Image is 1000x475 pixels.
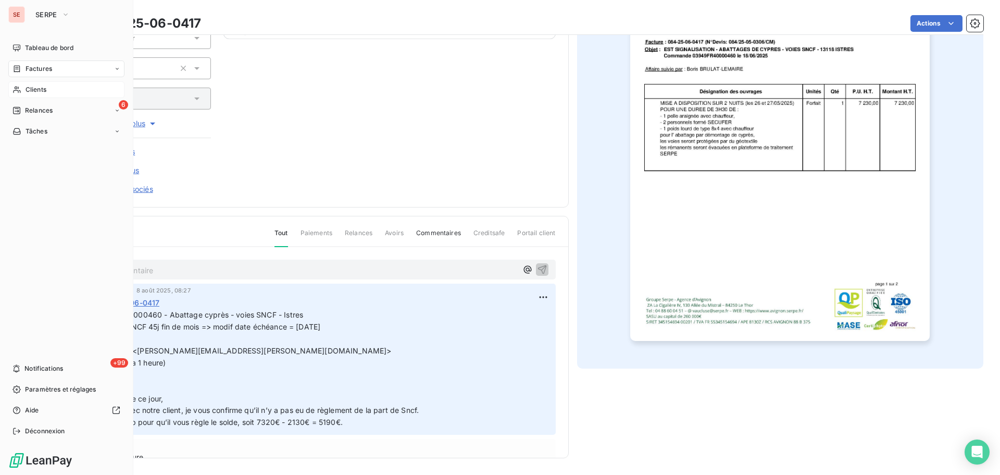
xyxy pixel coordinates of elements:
[110,358,128,368] span: +99
[25,385,96,394] span: Paramètres et réglages
[69,310,392,355] span: BC n° 03949FR40000460 - Abattage cyprès - voies SNCF - Istres paiement direct SNCF 45j fin de moi...
[8,6,25,23] div: SE
[24,364,63,373] span: Notifications
[8,60,124,77] a: Factures
[301,228,332,246] span: Paiements
[965,440,990,465] div: Open Intercom Messenger
[25,427,65,436] span: Déconnexion
[119,100,128,109] span: 6
[26,85,46,94] span: Clients
[910,15,963,32] button: Actions
[26,127,47,136] span: Tâches
[25,43,73,53] span: Tableau de bord
[26,64,52,74] span: Factures
[8,381,124,398] a: Paramètres et réglages
[345,228,372,246] span: Relances
[8,81,124,98] a: Clients
[97,14,201,33] h3: 084-25-06-0417
[8,452,73,469] img: Logo LeanPay
[8,40,124,56] a: Tableau de bord
[8,402,124,419] a: Aide
[63,118,211,129] button: Voir plus
[69,418,343,427] span: Je vois avec le csp pour qu’il vous règle le solde, soit 7320€ - 2130€ = 5190€.
[69,406,419,415] span: Nous avons vu avec notre client, je vous confirme qu’il n’y a pas eu de règlement de la part de S...
[385,228,404,246] span: Avoirs
[517,228,555,246] span: Portail client
[416,228,461,246] span: Commentaires
[8,102,124,119] a: 6Relances
[25,406,39,415] span: Aide
[116,118,158,129] span: Voir plus
[274,228,288,247] span: Tout
[136,287,191,294] span: 8 août 2025, 08:27
[25,106,53,115] span: Relances
[8,123,124,140] a: Tâches
[473,228,505,246] span: Creditsafe
[35,10,57,19] span: SERPE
